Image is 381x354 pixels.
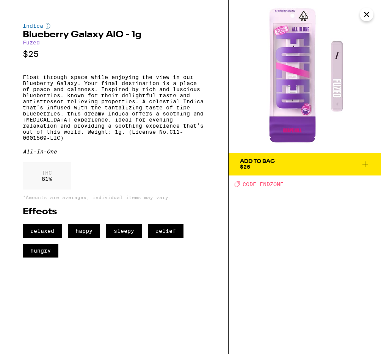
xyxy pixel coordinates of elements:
p: THC [42,170,52,176]
img: indicaColor.svg [46,23,50,29]
button: Close [360,8,373,21]
span: sleepy [106,224,142,238]
span: $25 [240,164,250,170]
div: Add To Bag [240,159,275,164]
h2: Effects [23,207,205,217]
div: 81 % [23,162,71,190]
p: $25 [23,49,205,59]
span: relief [148,224,183,238]
h2: Blueberry Galaxy AIO - 1g [23,30,205,40]
span: happy [68,224,100,238]
button: Add To Bag$25 [229,153,381,175]
p: Float through space while enjoying the view in our Blueberry Galaxy. Your final destination is a ... [23,74,205,141]
div: All-In-One [23,149,205,155]
span: Hi. Need any help? [5,5,55,11]
div: Indica [23,23,205,29]
span: CODE ENDZONE [243,181,284,187]
p: *Amounts are averages, individual items may vary. [23,195,205,200]
a: Fuzed [23,40,40,46]
span: hungry [23,244,58,258]
span: relaxed [23,224,62,238]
